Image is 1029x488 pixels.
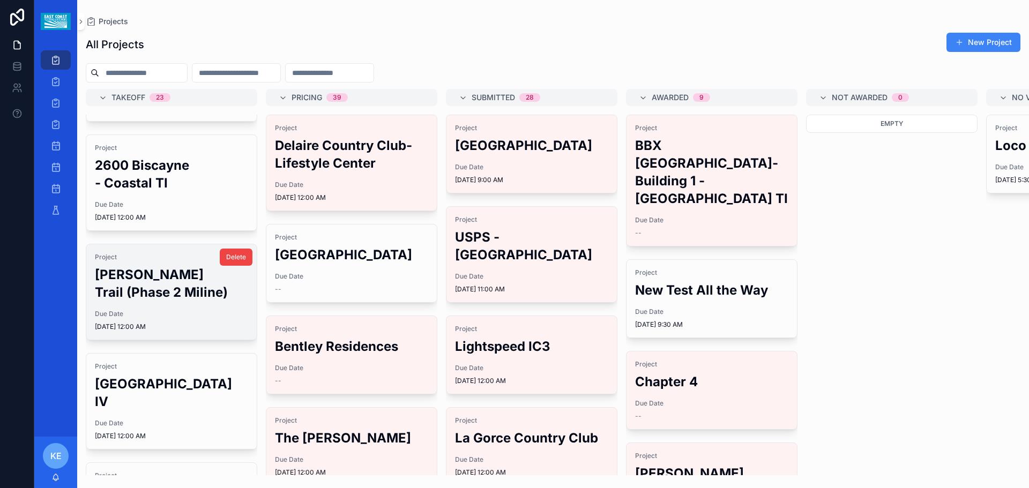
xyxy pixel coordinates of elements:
[275,337,428,355] h2: Bentley Residences
[455,228,608,264] h2: USPS - [GEOGRAPHIC_DATA]
[99,16,128,27] span: Projects
[635,373,788,391] h2: Chapter 4
[95,322,248,331] span: [DATE] 12:00 AM
[275,285,281,294] span: --
[275,124,428,132] span: Project
[635,281,788,299] h2: New Test All the Way
[446,206,617,303] a: ProjectUSPS - [GEOGRAPHIC_DATA]Due Date[DATE] 11:00 AM
[946,33,1020,52] button: New Project
[95,375,248,410] h2: [GEOGRAPHIC_DATA] IV
[635,399,788,408] span: Due Date
[635,412,642,421] span: --
[275,246,428,264] h2: [GEOGRAPHIC_DATA]
[95,419,248,427] span: Due Date
[526,93,534,102] div: 28
[455,163,608,171] span: Due Date
[699,93,704,102] div: 9
[455,124,608,132] span: Project
[275,429,428,447] h2: The [PERSON_NAME]
[275,137,428,172] h2: Delaire Country Club- Lifestyle Center
[446,407,617,486] a: ProjectLa Gorce Country ClubDue Date[DATE] 12:00 AM
[455,377,608,385] span: [DATE] 12:00 AM
[455,337,608,355] h2: Lightspeed IC3
[275,325,428,333] span: Project
[50,449,62,462] span: KE
[275,468,428,477] span: [DATE] 12:00 AM
[95,213,248,222] span: [DATE] 12:00 AM
[95,310,248,318] span: Due Date
[275,377,281,385] span: --
[275,416,428,425] span: Project
[898,93,903,102] div: 0
[275,364,428,372] span: Due Date
[635,124,788,132] span: Project
[266,115,437,211] a: ProjectDelaire Country Club- Lifestyle CenterDue Date[DATE] 12:00 AM
[635,360,788,369] span: Project
[86,353,257,449] a: Project[GEOGRAPHIC_DATA] IVDue Date[DATE] 12:00 AM
[446,115,617,193] a: Project[GEOGRAPHIC_DATA]Due Date[DATE] 9:00 AM
[86,37,144,52] h1: All Projects
[455,176,608,184] span: [DATE] 9:00 AM
[455,325,608,333] span: Project
[95,253,248,261] span: Project
[455,137,608,154] h2: [GEOGRAPHIC_DATA]
[95,144,248,152] span: Project
[446,316,617,394] a: ProjectLightspeed IC3Due Date[DATE] 12:00 AM
[626,115,797,246] a: ProjectBBX [GEOGRAPHIC_DATA]-Building 1 - [GEOGRAPHIC_DATA] TIDue Date--
[635,452,788,460] span: Project
[455,455,608,464] span: Due Date
[266,224,437,303] a: Project[GEOGRAPHIC_DATA]Due Date--
[95,432,248,440] span: [DATE] 12:00 AM
[472,92,515,103] span: Submitted
[266,407,437,486] a: ProjectThe [PERSON_NAME]Due Date[DATE] 12:00 AM
[635,307,788,316] span: Due Date
[626,259,797,338] a: ProjectNew Test All the WayDue Date[DATE] 9:30 AM
[275,181,428,189] span: Due Date
[635,137,788,207] h2: BBX [GEOGRAPHIC_DATA]-Building 1 - [GEOGRAPHIC_DATA] TI
[111,92,145,103] span: Takeoff
[95,156,248,192] h2: 2600 Biscayne - Coastal TI
[455,364,608,372] span: Due Date
[86,16,128,27] a: Projects
[455,215,608,224] span: Project
[635,268,788,277] span: Project
[275,233,428,242] span: Project
[626,351,797,430] a: ProjectChapter 4Due Date--
[455,416,608,425] span: Project
[95,471,248,480] span: Project
[275,193,428,202] span: [DATE] 12:00 AM
[635,320,788,329] span: [DATE] 9:30 AM
[292,92,322,103] span: Pricing
[95,362,248,371] span: Project
[86,134,257,231] a: Project2600 Biscayne - Coastal TIDue Date[DATE] 12:00 AM
[333,93,341,102] div: 39
[226,253,246,261] span: Delete
[156,93,164,102] div: 23
[455,285,608,294] span: [DATE] 11:00 AM
[275,455,428,464] span: Due Date
[220,249,252,266] button: Delete
[635,229,642,237] span: --
[41,13,70,30] img: App logo
[95,200,248,209] span: Due Date
[455,468,608,477] span: [DATE] 12:00 AM
[635,216,788,224] span: Due Date
[652,92,689,103] span: Awarded
[266,316,437,394] a: ProjectBentley ResidencesDue Date--
[881,119,903,127] span: Empty
[832,92,888,103] span: Not Awarded
[34,43,77,234] div: scrollable content
[95,266,248,301] h2: [PERSON_NAME] Trail (Phase 2 Miline)
[86,244,257,340] a: Project[PERSON_NAME] Trail (Phase 2 Miline)Due Date[DATE] 12:00 AMDelete
[275,272,428,281] span: Due Date
[455,429,608,447] h2: La Gorce Country Club
[455,272,608,281] span: Due Date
